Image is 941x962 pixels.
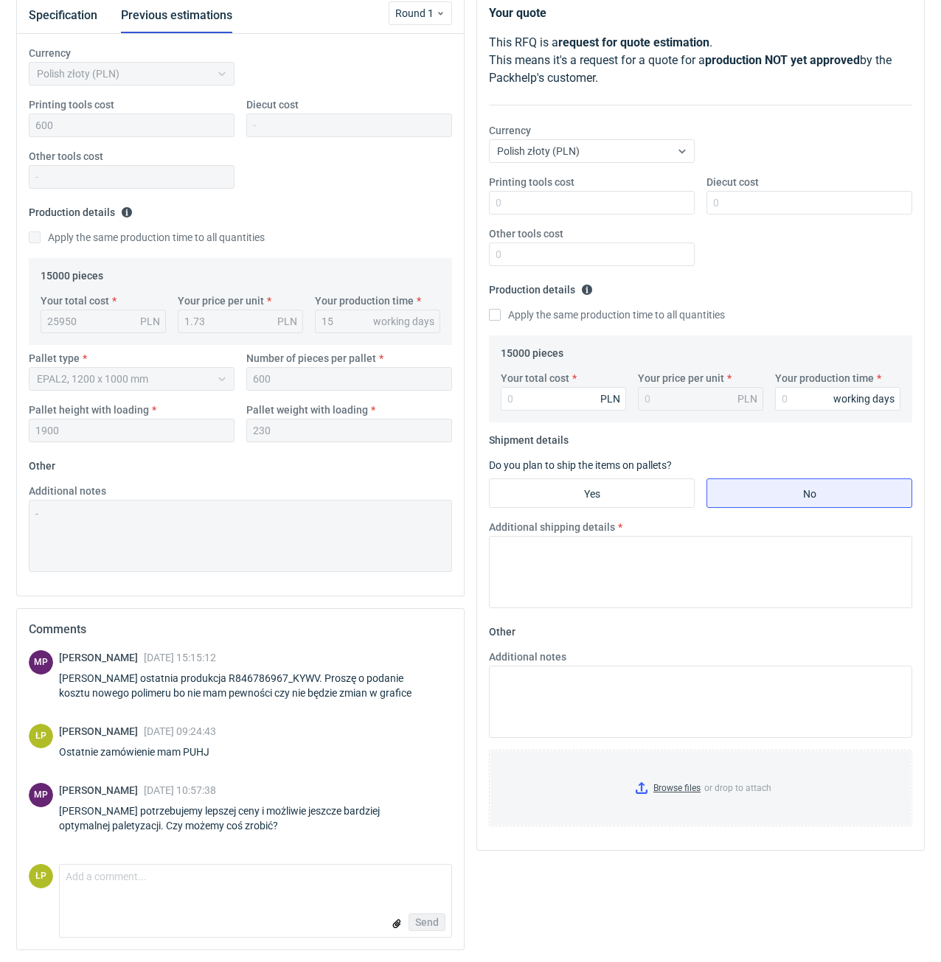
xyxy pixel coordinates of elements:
figcaption: ŁP [29,864,53,888]
input: 0 [775,387,900,411]
div: [PERSON_NAME] potrzebujemy lepszej ceny i możliwie jeszcze bardziej optymalnej paletyzacji. Czy m... [59,804,452,833]
span: [PERSON_NAME] [59,652,144,663]
label: Number of pieces per pallet [246,351,376,366]
input: 0 [489,191,695,215]
figcaption: ŁP [29,724,53,748]
figcaption: MP [29,783,53,807]
div: PLN [140,314,160,329]
label: Pallet weight with loading [246,402,368,417]
span: Round 1 [395,6,436,21]
label: Printing tools cost [29,97,114,112]
label: Your total cost [41,293,109,308]
span: Polish złoty (PLN) [497,145,580,157]
input: 0 [501,387,626,411]
label: Additional notes [489,649,566,664]
span: [DATE] 15:15:12 [144,652,216,663]
div: working days [833,391,895,406]
label: Yes [489,478,695,508]
div: PLN [737,391,757,406]
legend: 15000 pieces [41,264,103,282]
div: Michał Palasek [29,650,53,675]
span: [PERSON_NAME] [59,725,144,737]
legend: 15000 pieces [501,341,563,359]
figcaption: MP [29,650,53,675]
strong: Your quote [489,6,546,20]
label: Apply the same production time to all quantities [29,230,265,245]
label: Your production time [775,371,874,386]
label: Additional shipping details [489,520,615,534]
label: Pallet type [29,351,80,366]
strong: production NOT yet approved [705,53,860,67]
label: Your price per unit [638,371,724,386]
label: Do you plan to ship the items on pallets? [489,459,672,471]
span: [PERSON_NAME] [59,784,144,796]
label: Additional notes [29,484,106,498]
legend: Production details [489,278,593,296]
label: Your price per unit [178,293,264,308]
div: PLN [600,391,620,406]
legend: Production details [29,201,133,218]
label: Your production time [315,293,414,308]
label: Apply the same production time to all quantities [489,307,725,322]
input: 0 [489,243,695,266]
legend: Other [489,620,515,638]
div: PLN [277,314,297,329]
h2: Comments [29,621,452,638]
label: Other tools cost [29,149,103,164]
button: Send [409,913,445,931]
label: Other tools cost [489,226,563,241]
label: Your total cost [501,371,569,386]
label: Currency [29,46,71,60]
div: Ostatnie zamówienie mam PUHJ [59,745,227,759]
strong: request for quote estimation [558,35,709,49]
label: Pallet height with loading [29,402,149,417]
span: [DATE] 10:57:38 [144,784,216,796]
input: 0 [706,191,912,215]
label: No [706,478,912,508]
div: Michał Palasek [29,783,53,807]
div: [PERSON_NAME] ostatnia produkcja R846786967_KYWV. Proszę o podanie kosztu nowego polimeru bo nie ... [59,671,452,700]
label: Currency [489,123,531,138]
span: [DATE] 09:24:43 [144,725,216,737]
div: working days [373,314,434,329]
label: Diecut cost [706,175,759,189]
label: or drop to attach [490,750,912,826]
label: Printing tools cost [489,175,574,189]
label: Diecut cost [246,97,299,112]
legend: Other [29,454,55,472]
span: Send [415,917,439,927]
div: Łukasz Postawa [29,864,53,888]
p: This RFQ is a . This means it's a request for a quote for a by the Packhelp's customer. [489,34,912,87]
legend: Shipment details [489,428,569,446]
div: Łukasz Postawa [29,724,53,748]
textarea: - [29,500,452,572]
